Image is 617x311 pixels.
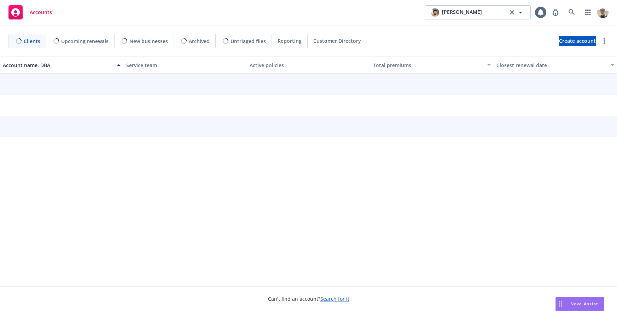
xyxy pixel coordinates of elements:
span: Create account [559,34,596,48]
span: Can't find an account? [268,295,349,303]
span: Accounts [30,10,52,15]
div: Active policies [250,61,367,69]
img: photo [597,7,609,18]
span: Nova Assist [570,301,598,307]
span: Untriaged files [231,37,266,45]
span: New businesses [129,37,168,45]
button: Total premiums [370,57,494,74]
span: Upcoming renewals [61,37,109,45]
a: more [600,37,609,45]
div: Total premiums [373,61,483,69]
a: clear selection [508,8,516,17]
a: Switch app [581,5,595,19]
button: photo[PERSON_NAME]clear selection [425,5,531,19]
div: Service team [126,61,244,69]
div: Account name, DBA [3,61,113,69]
a: Search [565,5,579,19]
button: Closest renewal date [494,57,617,74]
span: [PERSON_NAME] [442,8,482,17]
img: photo [431,8,439,17]
a: Accounts [6,2,55,22]
span: Clients [24,37,40,45]
a: Create account [559,36,596,46]
div: Closest renewal date [496,61,606,69]
div: Drag to move [556,297,565,311]
button: Nova Assist [555,297,604,311]
span: Reporting [278,37,302,45]
a: Search for it [320,295,349,302]
a: Report a Bug [548,5,563,19]
span: Customer Directory [313,37,361,45]
button: Active policies [247,57,370,74]
button: Service team [123,57,247,74]
span: Archived [189,37,210,45]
